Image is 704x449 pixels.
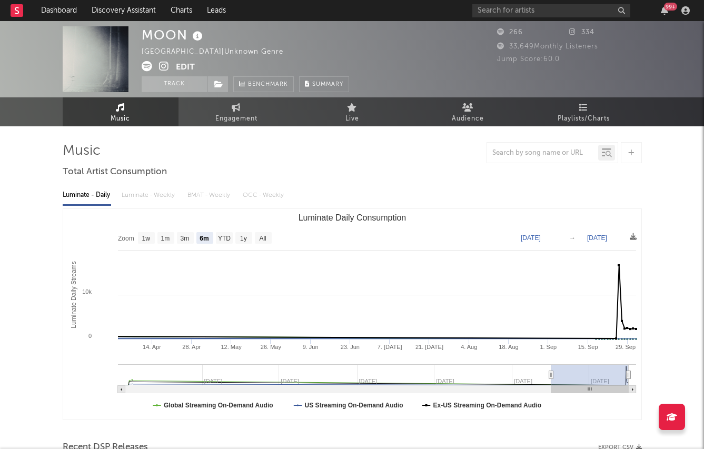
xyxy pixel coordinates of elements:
[240,235,247,242] text: 1y
[558,113,610,125] span: Playlists/Charts
[587,234,607,242] text: [DATE]
[497,43,598,50] span: 33,649 Monthly Listeners
[161,235,170,242] text: 1m
[233,76,294,92] a: Benchmark
[499,344,518,350] text: 18. Aug
[63,166,167,178] span: Total Artist Consumption
[569,29,594,36] span: 334
[540,344,557,350] text: 1. Sep
[215,113,257,125] span: Engagement
[497,56,560,63] span: Jump Score: 60.0
[88,333,91,339] text: 0
[410,97,526,126] a: Audience
[521,234,541,242] text: [DATE]
[377,344,402,350] text: 7. [DATE]
[63,209,641,420] svg: Luminate Daily Consumption
[260,344,281,350] text: 26. May
[176,61,195,74] button: Edit
[259,235,266,242] text: All
[526,97,642,126] a: Playlists/Charts
[415,344,443,350] text: 21. [DATE]
[82,288,92,295] text: 10k
[142,46,295,58] div: [GEOGRAPHIC_DATA] | Unknown Genre
[664,3,677,11] div: 99 +
[142,26,205,44] div: MOON
[497,29,523,36] span: 266
[248,78,288,91] span: Benchmark
[142,235,150,242] text: 1w
[345,113,359,125] span: Live
[118,235,134,242] text: Zoom
[111,113,130,125] span: Music
[452,113,484,125] span: Audience
[461,344,477,350] text: 4. Aug
[63,97,179,126] a: Music
[569,234,576,242] text: →
[302,344,318,350] text: 9. Jun
[142,76,207,92] button: Track
[217,235,230,242] text: YTD
[70,261,77,328] text: Luminate Daily Streams
[182,344,201,350] text: 28. Apr
[472,4,630,17] input: Search for artists
[578,344,598,350] text: 15. Sep
[312,82,343,87] span: Summary
[179,97,294,126] a: Engagement
[304,402,403,409] text: US Streaming On-Demand Audio
[487,149,598,157] input: Search by song name or URL
[143,344,161,350] text: 14. Apr
[200,235,209,242] text: 6m
[299,76,349,92] button: Summary
[298,213,406,222] text: Luminate Daily Consumption
[340,344,359,350] text: 23. Jun
[180,235,189,242] text: 3m
[294,97,410,126] a: Live
[63,186,111,204] div: Luminate - Daily
[164,402,273,409] text: Global Streaming On-Demand Audio
[433,402,541,409] text: Ex-US Streaming On-Demand Audio
[661,6,668,15] button: 99+
[221,344,242,350] text: 12. May
[616,344,636,350] text: 29. Sep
